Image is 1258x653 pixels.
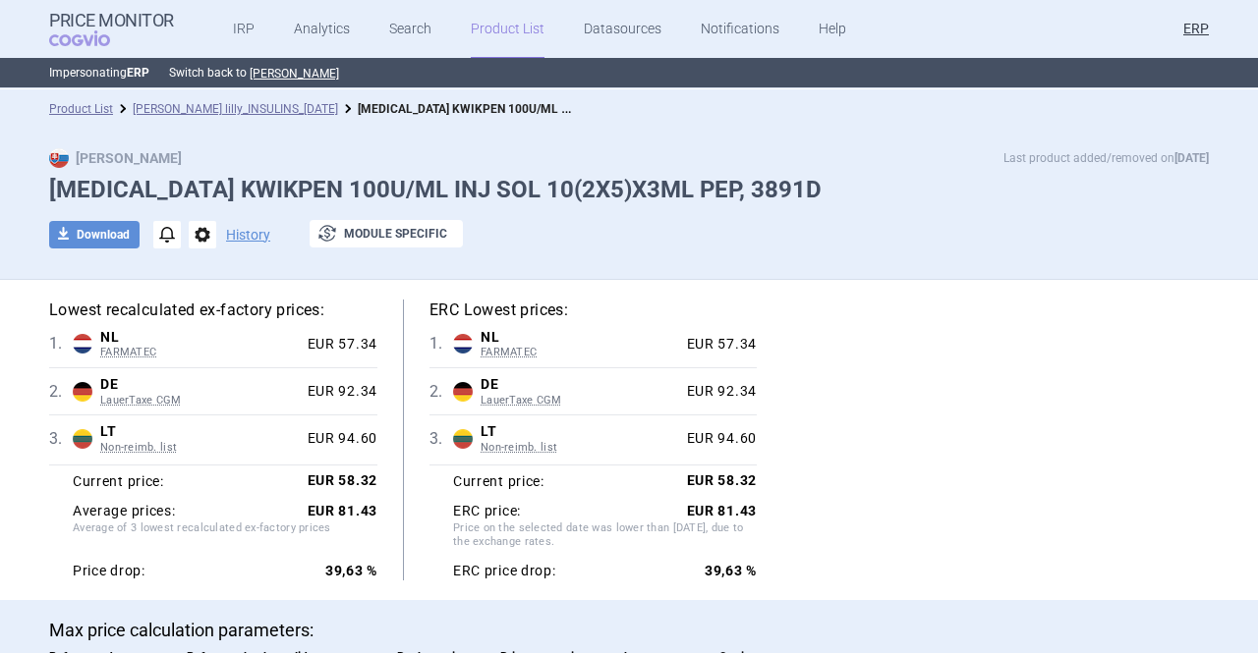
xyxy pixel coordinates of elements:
[100,376,300,394] span: DE
[73,503,176,520] strong: Average prices:
[49,102,113,116] a: Product List
[429,427,453,451] span: 3 .
[481,329,679,347] span: NL
[133,102,338,116] a: [PERSON_NAME] lilly_INSULINS_[DATE]
[453,503,521,520] strong: ERC price:
[49,11,174,48] a: Price MonitorCOGVIO
[310,220,463,247] button: Module specific
[49,30,138,46] span: COGVIO
[679,383,757,401] div: EUR 92.34
[49,150,182,166] strong: [PERSON_NAME]
[49,99,113,119] li: Product List
[481,376,679,394] span: DE
[358,98,748,117] strong: [MEDICAL_DATA] KWIKPEN 100U/ML INJ SOL 10(2X5)X3ML PEP, 3891D
[481,346,679,359] span: FARMATEC
[1174,151,1209,165] strong: [DATE]
[49,620,1209,641] p: Max price calculation parameters:
[481,441,679,455] span: Non-reimb. list
[100,441,300,455] span: Non-reimb. list
[687,503,757,518] strong: EUR 81.43
[687,472,757,488] strong: EUR 58.32
[49,332,73,355] span: 1 .
[49,58,1209,87] p: Impersonating Switch back to
[481,423,679,441] span: LT
[73,429,92,449] img: Lithuania
[429,299,757,321] h5: ERC Lowest prices:
[113,99,338,119] li: Eli lilly_INSULINS_06.10.2025
[300,383,377,401] div: EUR 92.34
[100,346,300,359] span: FARMATEC
[453,382,473,402] img: Germany
[73,563,145,580] strong: Price drop:
[453,429,473,449] img: Lithuania
[49,299,377,321] h5: Lowest recalculated ex-factory prices:
[49,176,1209,204] h1: [MEDICAL_DATA] KWIKPEN 100U/ML INJ SOL 10(2X5)X3ML PEP, 3891D
[100,329,300,347] span: NL
[705,563,757,578] strong: 39,63 %
[1003,148,1209,168] p: Last product added/removed on
[429,380,453,404] span: 2 .
[325,563,377,578] strong: 39,63 %
[226,228,270,242] button: History
[250,66,339,82] button: [PERSON_NAME]
[453,521,757,553] span: Price on the selected date was lower than [DATE], due to the exchange rates.
[308,503,377,518] strong: EUR 81.43
[49,427,73,451] span: 3 .
[453,563,556,580] strong: ERC price drop:
[49,221,140,248] button: Download
[73,334,92,354] img: Netherlands
[100,394,300,408] span: LauerTaxe CGM
[308,472,377,488] strong: EUR 58.32
[49,380,73,404] span: 2 .
[100,423,300,441] span: LT
[49,148,69,168] img: SK
[49,11,174,30] strong: Price Monitor
[429,332,453,355] span: 1 .
[73,521,377,553] span: Average of 3 lowest recalculated ex-factory prices
[338,99,574,119] li: LYUMJEV KWIKPEN 100U/ML INJ SOL 10(2X5)X3ML PEP, 3891D
[481,394,679,408] span: LauerTaxe CGM
[679,336,757,354] div: EUR 57.34
[300,430,377,448] div: EUR 94.60
[679,430,757,448] div: EUR 94.60
[453,334,473,354] img: Netherlands
[127,66,149,80] strong: ERP
[300,336,377,354] div: EUR 57.34
[73,382,92,402] img: Germany
[453,473,544,489] strong: Current price:
[73,473,164,489] strong: Current price:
